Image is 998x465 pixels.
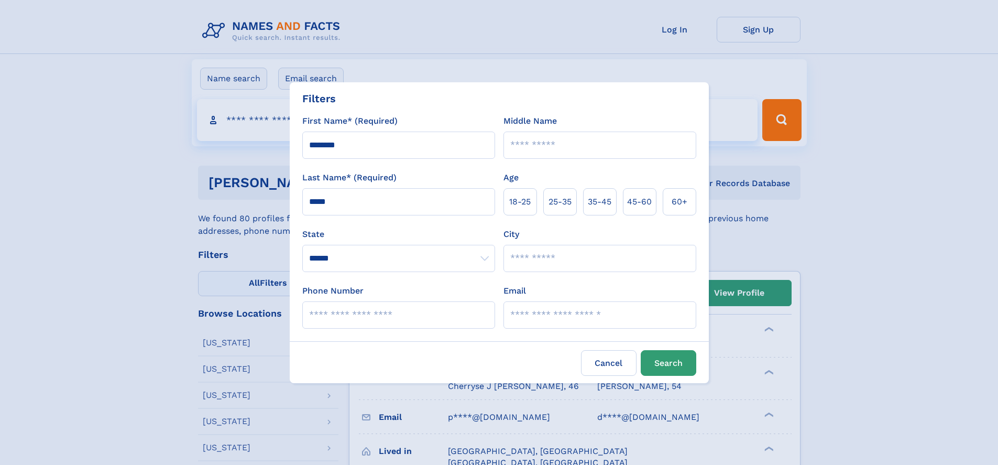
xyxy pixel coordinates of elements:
[503,285,526,297] label: Email
[641,350,696,376] button: Search
[627,196,652,208] span: 45‑60
[302,228,495,241] label: State
[509,196,531,208] span: 18‑25
[302,285,364,297] label: Phone Number
[302,115,398,127] label: First Name* (Required)
[503,228,519,241] label: City
[672,196,687,208] span: 60+
[581,350,637,376] label: Cancel
[588,196,611,208] span: 35‑45
[503,171,519,184] label: Age
[302,91,336,106] div: Filters
[503,115,557,127] label: Middle Name
[549,196,572,208] span: 25‑35
[302,171,397,184] label: Last Name* (Required)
